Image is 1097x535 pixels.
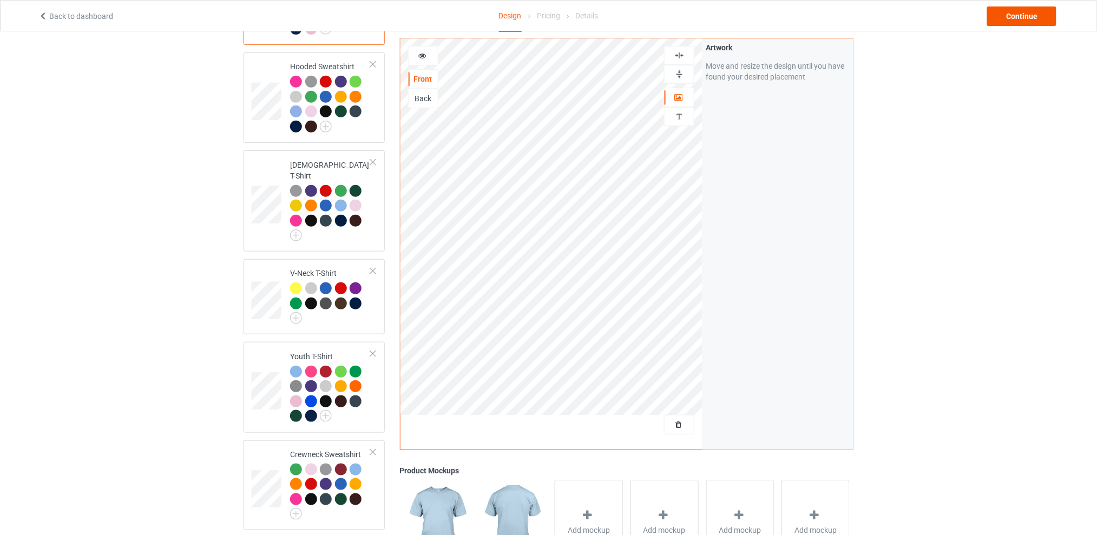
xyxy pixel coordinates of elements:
[244,342,385,432] div: Youth T-Shirt
[706,61,849,82] div: Move and resize the design until you have found your desired placement
[290,229,302,241] img: svg+xml;base64,PD94bWwgdmVyc2lvbj0iMS4wIiBlbmNvZGluZz0iVVRGLTgiPz4KPHN2ZyB3aWR0aD0iMjJweCIgaGVpZ2...
[409,74,438,84] div: Front
[290,312,302,324] img: svg+xml;base64,PD94bWwgdmVyc2lvbj0iMS4wIiBlbmNvZGluZz0iVVRGLTgiPz4KPHN2ZyB3aWR0aD0iMjJweCIgaGVpZ2...
[244,52,385,143] div: Hooded Sweatshirt
[499,1,522,32] div: Design
[320,410,332,422] img: svg+xml;base64,PD94bWwgdmVyc2lvbj0iMS4wIiBlbmNvZGluZz0iVVRGLTgiPz4KPHN2ZyB3aWR0aD0iMjJweCIgaGVpZ2...
[290,268,371,320] div: V-Neck T-Shirt
[674,111,685,122] img: svg%3E%0A
[290,351,371,421] div: Youth T-Shirt
[320,121,332,133] img: svg+xml;base64,PD94bWwgdmVyc2lvbj0iMS4wIiBlbmNvZGluZz0iVVRGLTgiPz4KPHN2ZyB3aWR0aD0iMjJweCIgaGVpZ2...
[244,440,385,531] div: Crewneck Sweatshirt
[537,1,560,31] div: Pricing
[674,50,685,61] img: svg%3E%0A
[987,6,1056,26] div: Continue
[400,465,853,476] div: Product Mockups
[290,160,371,238] div: [DEMOGRAPHIC_DATA] T-Shirt
[290,61,371,131] div: Hooded Sweatshirt
[38,12,113,21] a: Back to dashboard
[575,1,598,31] div: Details
[244,259,385,334] div: V-Neck T-Shirt
[409,93,438,104] div: Back
[290,449,371,517] div: Crewneck Sweatshirt
[290,508,302,520] img: svg+xml;base64,PD94bWwgdmVyc2lvbj0iMS4wIiBlbmNvZGluZz0iVVRGLTgiPz4KPHN2ZyB3aWR0aD0iMjJweCIgaGVpZ2...
[244,150,385,252] div: [DEMOGRAPHIC_DATA] T-Shirt
[290,380,302,392] img: heather_texture.png
[706,42,849,53] div: Artwork
[674,69,685,80] img: svg%3E%0A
